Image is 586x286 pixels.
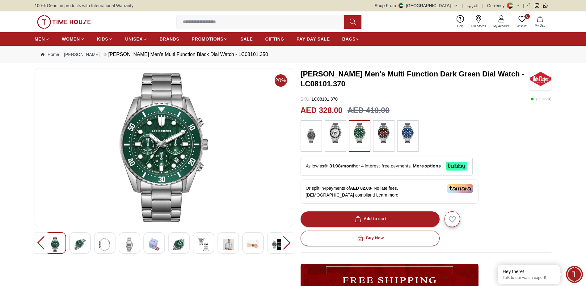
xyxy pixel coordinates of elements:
[535,3,539,8] a: Instagram
[376,123,391,143] img: ...
[160,33,179,45] a: BRANDS
[62,33,85,45] a: WOMEN
[272,237,283,252] img: LEE COOPER Men's Multi Function Black Dial Watch - LC08101.350
[301,105,343,116] h2: AED 328.00
[198,237,209,252] img: LEE COOPER Men's Multi Function Black Dial Watch - LC08101.350
[523,2,524,9] span: |
[304,123,319,149] img: ...
[356,235,384,242] div: Buy Now
[160,36,179,42] span: BRANDS
[173,237,184,252] img: LEE COOPER Men's Multi Function Black Dial Watch - LC08101.350
[469,24,488,28] span: Our Stores
[513,14,531,30] a: 0Wishlist
[466,2,478,9] button: العربية
[531,15,549,29] button: My Bag
[35,46,551,63] nav: Breadcrumb
[482,2,483,9] span: |
[35,33,49,45] a: MEN
[503,268,555,275] div: Hey there!
[350,186,371,191] span: AED 82.00
[301,97,311,102] span: SKU :
[62,36,80,42] span: WOMEN
[275,74,287,87] span: 20%
[352,123,367,143] img: ...
[531,96,551,102] p: ( In stock )
[342,33,360,45] a: BAGS
[301,180,478,204] div: Or split in 4 payments of - No late fees, [DEMOGRAPHIC_DATA] compliant!
[74,237,86,252] img: LEE COOPER Men's Multi Function Black Dial Watch - LC08101.350
[102,51,268,58] div: [PERSON_NAME] Men's Multi Function Black Dial Watch - LC08101.350
[375,2,458,9] button: Shop From[GEOGRAPHIC_DATA]
[543,3,548,8] a: Whatsapp
[491,24,512,28] span: My Account
[192,36,224,42] span: PROMOTIONS
[125,36,142,42] span: UNISEX
[297,33,330,45] a: PAY DAY SALE
[376,193,398,197] span: Learn more
[532,23,548,28] span: My Bag
[400,123,415,143] img: ...
[223,237,234,252] img: LEE COOPER Men's Multi Function Black Dial Watch - LC08101.350
[453,14,467,30] a: Help
[530,68,551,90] img: LEE COOPER Men's Multi Function Dark Green Dial Watch - LC08101.370
[35,2,133,9] span: 100% Genuine products with International Warranty
[328,123,343,143] img: ...
[99,237,110,252] img: LEE COOPER Men's Multi Function Black Dial Watch - LC08101.350
[566,266,583,283] div: Chat Widget
[462,2,463,9] span: |
[301,69,530,89] h3: [PERSON_NAME] Men's Multi Function Dark Green Dial Watch - LC08101.370
[467,14,490,30] a: Our Stores
[124,237,135,252] img: LEE COOPER Men's Multi Function Black Dial Watch - LC08101.350
[50,237,61,252] img: LEE COOPER Men's Multi Function Black Dial Watch - LC08101.350
[192,33,228,45] a: PROMOTIONS
[64,51,99,58] a: [PERSON_NAME]
[40,73,288,222] img: LEE COOPER Men's Multi Function Black Dial Watch - LC08101.350
[37,15,91,29] img: ...
[487,2,507,9] div: Currency
[97,33,113,45] a: KIDS
[398,3,403,8] img: United Arab Emirates
[514,24,530,28] span: Wishlist
[41,51,59,58] a: Home
[297,36,330,42] span: PAY DAY SALE
[348,105,390,116] h3: AED 410.00
[240,33,253,45] a: SALE
[354,215,386,223] div: Add to cart
[525,14,530,19] span: 0
[97,36,108,42] span: KIDS
[265,33,284,45] a: GIFTING
[447,184,473,193] img: Tamara
[455,24,466,28] span: Help
[526,3,531,8] a: Facebook
[503,275,555,280] p: Talk to our watch expert!
[247,237,259,252] img: LEE COOPER Men's Multi Function Black Dial Watch - LC08101.350
[149,237,160,252] img: LEE COOPER Men's Multi Function Black Dial Watch - LC08101.350
[265,36,284,42] span: GIFTING
[125,33,147,45] a: UNISEX
[301,231,440,246] button: Buy Now
[240,36,253,42] span: SALE
[342,36,356,42] span: BAGS
[35,36,45,42] span: MEN
[301,96,338,102] p: LC08101.370
[301,211,440,227] button: Add to cart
